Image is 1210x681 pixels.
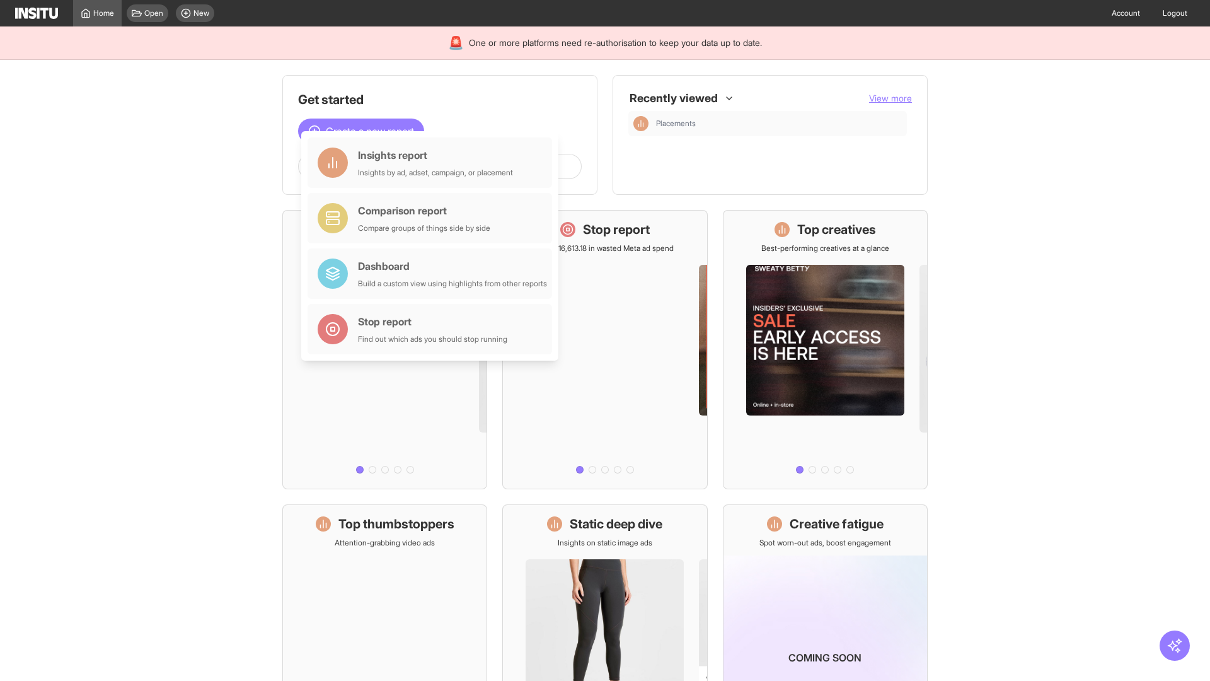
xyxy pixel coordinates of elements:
[335,538,435,548] p: Attention-grabbing video ads
[358,279,547,289] div: Build a custom view using highlights from other reports
[761,243,889,253] p: Best-performing creatives at a glance
[338,515,454,533] h1: Top thumbstoppers
[93,8,114,18] span: Home
[193,8,209,18] span: New
[797,221,876,238] h1: Top creatives
[144,8,163,18] span: Open
[326,124,414,139] span: Create a new report
[656,119,902,129] span: Placements
[358,314,507,329] div: Stop report
[469,37,762,49] span: One or more platforms need re-authorisation to keep your data up to date.
[633,116,648,131] div: Insights
[448,34,464,52] div: 🚨
[656,119,696,129] span: Placements
[298,91,582,108] h1: Get started
[869,93,912,103] span: View more
[558,538,652,548] p: Insights on static image ads
[358,259,547,274] div: Dashboard
[536,243,674,253] p: Save £16,613.18 in wasted Meta ad spend
[282,210,487,489] a: What's live nowSee all active ads instantly
[583,221,650,238] h1: Stop report
[570,515,662,533] h1: Static deep dive
[502,210,707,489] a: Stop reportSave £16,613.18 in wasted Meta ad spend
[358,334,507,344] div: Find out which ads you should stop running
[358,168,513,178] div: Insights by ad, adset, campaign, or placement
[298,119,424,144] button: Create a new report
[869,92,912,105] button: View more
[723,210,928,489] a: Top creativesBest-performing creatives at a glance
[358,203,490,218] div: Comparison report
[15,8,58,19] img: Logo
[358,148,513,163] div: Insights report
[358,223,490,233] div: Compare groups of things side by side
